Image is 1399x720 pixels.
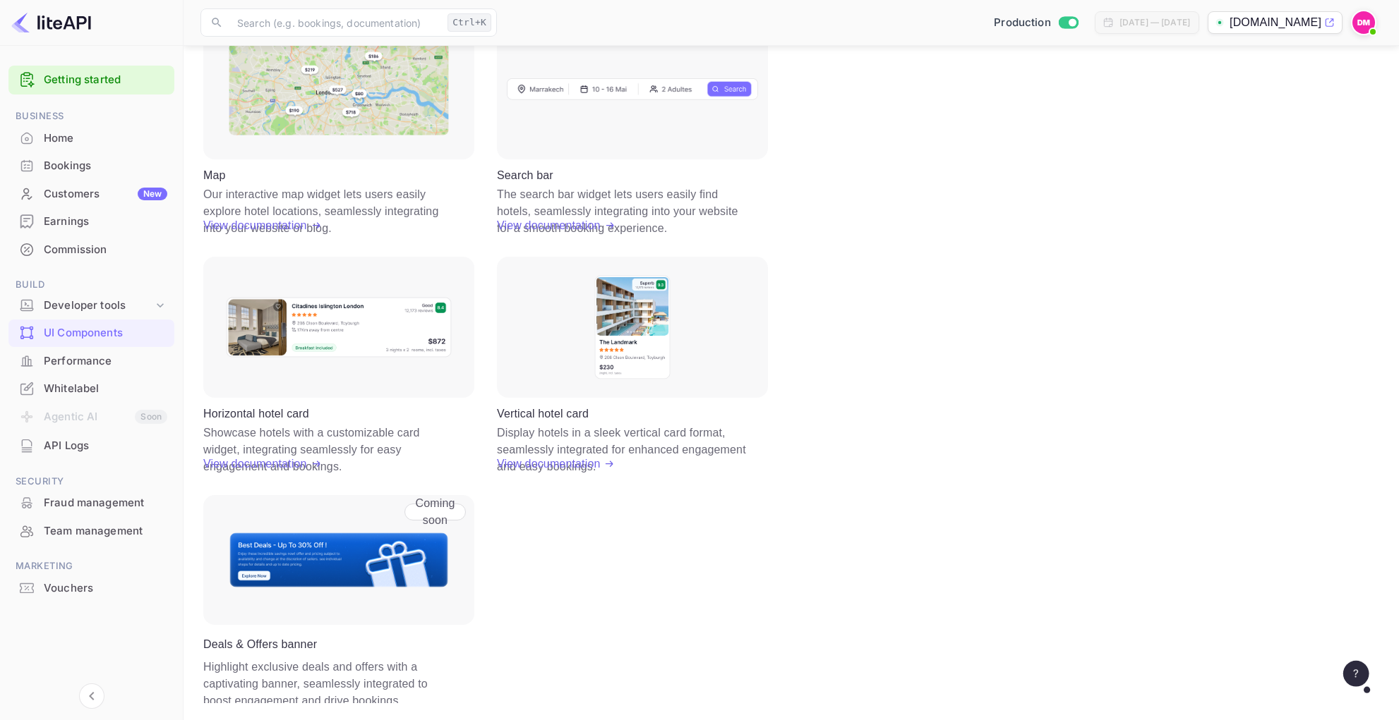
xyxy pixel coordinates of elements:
[497,456,605,472] a: View documentation
[8,348,174,374] a: Performance
[507,78,758,100] img: Search Frame
[8,489,174,517] div: Fraud management
[8,181,174,207] a: CustomersNew
[8,518,174,544] a: Team management
[497,217,601,234] p: View documentation
[225,296,452,358] img: Horizontal hotel card Frame
[8,575,174,602] div: Vouchers
[8,319,174,347] div: UI Components
[1230,14,1321,31] p: [DOMAIN_NAME]
[44,130,167,147] div: Home
[8,181,174,208] div: CustomersNew
[44,298,153,314] div: Developer tools
[8,236,174,264] div: Commission
[44,381,167,397] div: Whitelabel
[11,11,91,34] img: LiteAPI logo
[8,277,174,293] span: Build
[203,217,307,234] p: View documentation
[8,293,174,318] div: Developer tools
[497,456,601,472] p: View documentation
[203,186,457,212] p: Our interactive map widget lets users easily explore hotel locations, seamlessly integrating into...
[44,325,167,341] div: UI Components
[203,456,311,472] a: View documentation
[8,518,174,545] div: Team management
[1352,11,1375,34] img: Dylan McLean
[8,152,174,180] div: Bookings
[203,456,307,472] p: View documentation
[44,158,167,174] div: Bookings
[594,274,671,380] img: Vertical hotel card Frame
[8,208,174,234] a: Earnings
[203,217,311,234] a: View documentation
[497,405,589,419] p: Vertical hotel card
[8,109,174,124] span: Business
[497,167,553,181] p: Search bar
[8,375,174,401] a: Whitelabel
[203,405,309,419] p: Horizontal hotel card
[229,532,449,588] img: Banner Frame
[988,15,1083,31] div: Switch to Sandbox mode
[8,375,174,403] div: Whitelabel
[497,425,750,450] p: Display hotels in a sleek vertical card format, seamlessly integrated for enhanced engagement and...
[8,559,174,574] span: Marketing
[448,13,491,32] div: Ctrl+K
[44,186,167,202] div: Customers
[994,15,1051,31] span: Production
[44,353,167,370] div: Performance
[44,580,167,597] div: Vouchers
[497,217,605,234] a: View documentation
[44,495,167,511] div: Fraud management
[8,432,174,458] a: API Logs
[8,66,174,94] div: Getting started
[1119,16,1190,29] div: [DATE] — [DATE]
[8,575,174,601] a: Vouchers
[8,208,174,236] div: Earnings
[8,319,174,346] a: UI Components
[8,489,174,515] a: Fraud management
[44,72,167,88] a: Getting started
[138,188,167,200] div: New
[79,683,104,709] button: Collapse navigation
[44,523,167,539] div: Team management
[229,8,442,37] input: Search (e.g. bookings, documentation)
[8,474,174,489] span: Security
[411,495,460,529] p: Coming soon
[203,425,457,450] p: Showcase hotels with a customizable card widget, integrating seamlessly for easy engagement and b...
[44,438,167,454] div: API Logs
[8,125,174,151] a: Home
[497,186,750,212] p: The search bar widget lets users easily find hotels, seamlessly integrating into your website for...
[8,432,174,460] div: API Logs
[8,236,174,262] a: Commission
[203,167,226,181] p: Map
[8,348,174,375] div: Performance
[44,214,167,230] div: Earnings
[203,636,317,653] p: Deals & Offers banner
[229,42,449,135] img: Map Frame
[44,242,167,258] div: Commission
[8,152,174,178] a: Bookings
[203,659,457,709] p: Highlight exclusive deals and offers with a captivating banner, seamlessly integrated to boost en...
[8,125,174,152] div: Home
